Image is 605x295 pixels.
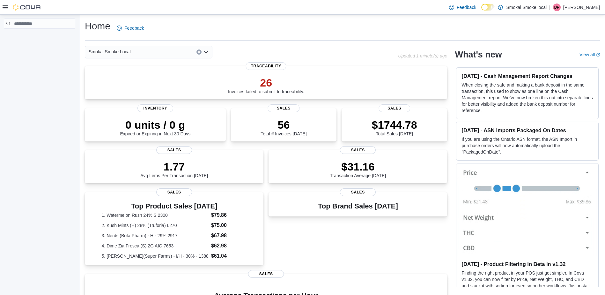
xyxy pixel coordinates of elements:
h3: [DATE] - Product Filtering in Beta in v1.32 [461,261,593,267]
span: DP [554,4,560,11]
dt: 5. [PERSON_NAME](Super Farms) - I/H - 30% - 1388 [102,253,209,259]
input: Dark Mode [481,4,495,11]
p: [PERSON_NAME] [563,4,600,11]
h2: What's new [455,49,502,60]
div: Devin Peters [553,4,561,11]
p: Smokal Smoke local [506,4,547,11]
dd: $67.98 [211,232,247,239]
p: $1744.78 [372,118,417,131]
dt: 1. Watermelon Rush 24% S 2300 [102,212,209,218]
h3: [DATE] - ASN Imports Packaged On Dates [461,127,593,133]
h3: Top Brand Sales [DATE] [318,202,398,210]
span: Smokal Smoke Local [89,48,131,56]
dd: $79.86 [211,211,247,219]
p: If you are using the Ontario ASN format, the ASN Import in purchase orders will now automatically... [461,136,593,155]
button: Clear input [196,49,202,55]
span: Sales [340,146,376,154]
span: Feedback [457,4,476,11]
span: Feedback [124,25,144,31]
div: Transaction Average [DATE] [330,160,386,178]
a: View allExternal link [579,52,600,57]
h3: [DATE] - Cash Management Report Changes [461,73,593,79]
div: Avg Items Per Transaction [DATE] [140,160,208,178]
svg: External link [596,53,600,57]
p: | [549,4,550,11]
nav: Complex example [4,30,75,45]
span: Sales [379,104,410,112]
p: When closing the safe and making a bank deposit in the same transaction, this used to show as one... [461,82,593,114]
dd: $75.00 [211,222,247,229]
dd: $61.04 [211,252,247,260]
dd: $62.98 [211,242,247,250]
span: Sales [156,188,192,196]
h3: Top Product Sales [DATE] [102,202,247,210]
p: 0 units / 0 g [120,118,190,131]
div: Total # Invoices [DATE] [261,118,306,136]
p: 56 [261,118,306,131]
div: Invoices failed to submit to traceability. [228,76,304,94]
div: Total Sales [DATE] [372,118,417,136]
p: $31.16 [330,160,386,173]
dt: 3. Nerds (Bota Pharm) - H - 29% 2917 [102,232,209,239]
dt: 2. Kush Mints (H) 28% (Truforia) 6270 [102,222,209,229]
div: Expired or Expiring in Next 30 Days [120,118,190,136]
dt: 4. Dime Zia Fresca (S) 2G AIO 7653 [102,243,209,249]
span: Sales [340,188,376,196]
span: Sales [248,270,284,278]
span: Traceability [246,62,286,70]
p: 26 [228,76,304,89]
span: Sales [268,104,299,112]
img: Cova [13,4,41,11]
a: Feedback [446,1,479,14]
button: Open list of options [203,49,209,55]
h1: Home [85,20,110,33]
span: Sales [156,146,192,154]
p: Updated 1 minute(s) ago [398,53,447,58]
span: Inventory [137,104,173,112]
a: Feedback [114,22,146,34]
p: 1.77 [140,160,208,173]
